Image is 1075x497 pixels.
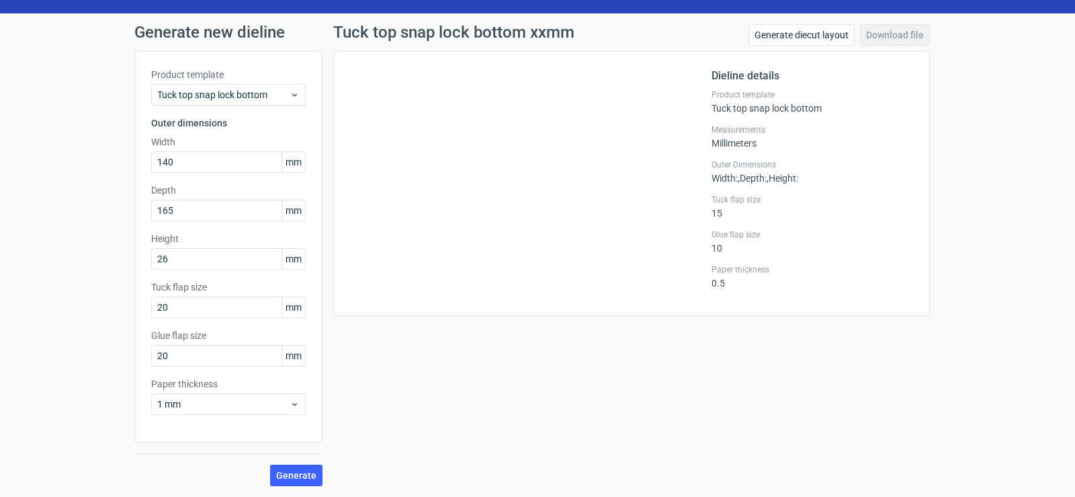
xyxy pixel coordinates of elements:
h2: Dieline details [712,68,913,84]
span: Generate [276,471,316,480]
span: Tuck top snap lock bottom [157,88,290,102]
span: 1 mm [157,397,290,411]
label: Tuck flap size [151,280,306,294]
span: mm [282,249,305,269]
button: Generate [270,465,322,486]
span: mm [282,152,305,172]
span: , Height : [767,173,798,184]
span: mm [282,200,305,221]
span: Width : [712,173,738,184]
label: Product template [712,89,913,100]
label: Measurements [712,124,913,135]
div: 10 [712,229,913,254]
label: Outer Dimensions [712,159,913,170]
span: , Depth : [738,173,767,184]
h1: Generate new dieline [134,24,941,40]
h3: Outer dimensions [151,116,306,130]
label: Glue flap size [712,229,913,240]
div: 0.5 [712,264,913,289]
label: Paper thickness [712,264,913,275]
div: Millimeters [712,124,913,149]
label: Product template [151,68,306,81]
label: Height [151,232,306,245]
div: Tuck top snap lock bottom [712,89,913,114]
span: mm [282,297,305,317]
label: Tuck flap size [712,194,913,205]
label: Width [151,135,306,149]
div: 15 [712,194,913,219]
a: Generate diecut layout [748,24,855,46]
label: Depth [151,184,306,197]
label: Paper thickness [151,377,306,391]
label: Glue flap size [151,329,306,342]
h1: Tuck top snap lock bottom xxmm [333,24,574,40]
span: mm [282,346,305,366]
